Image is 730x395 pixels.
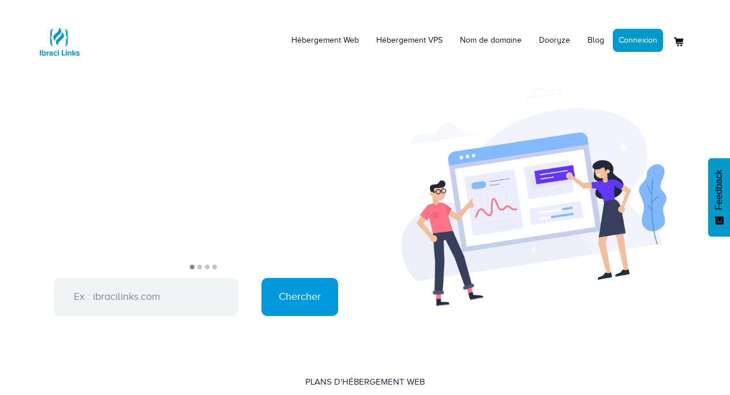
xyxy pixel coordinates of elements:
a: Dooryze [530,23,579,58]
img: Logo Ibraci Links [36,18,83,65]
span: Feedback [714,170,724,210]
a: Hébergement Web [283,23,368,58]
div: Plans d'hébergement Web [305,376,425,388]
a: Logo Ibraci Links [36,9,83,65]
button: Feedback - Afficher l’enquête [708,158,730,236]
a: Connexion [613,29,663,52]
a: Hébergement VPS [368,23,451,58]
a: Nom de domaine [451,23,530,58]
input: Chercher [261,278,338,316]
input: Ex : ibracilinks.com [54,278,238,316]
a: Blog [579,23,613,58]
